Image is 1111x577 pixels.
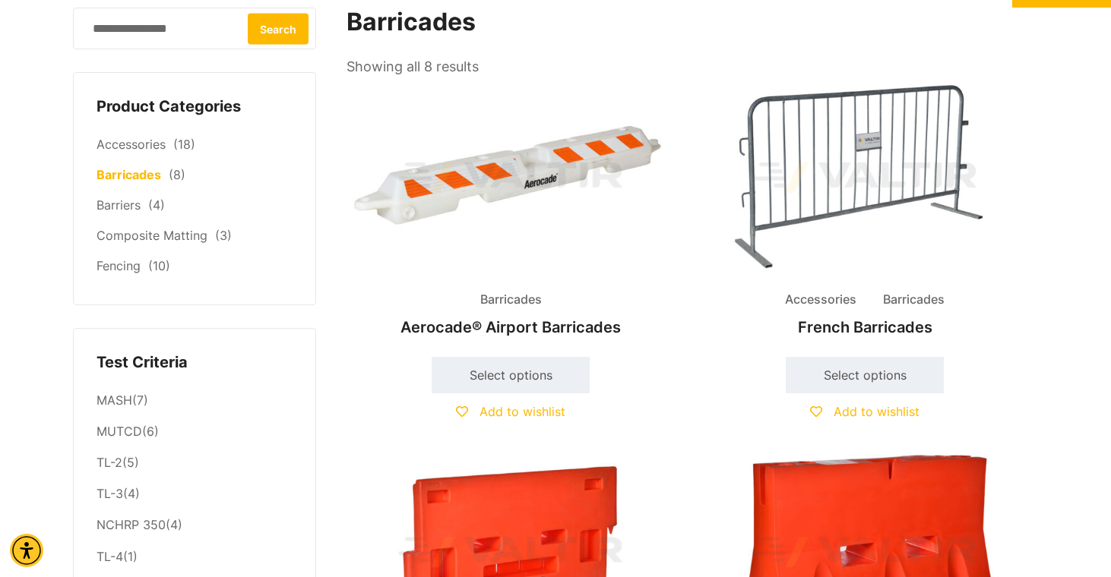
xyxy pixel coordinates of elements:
[97,228,207,243] a: Composite Matting
[456,404,565,419] a: Add to wishlist
[97,258,141,273] a: Fencing
[97,479,293,510] li: (4)
[97,510,293,541] li: (4)
[834,404,920,419] span: Add to wishlist
[347,8,1030,37] h1: Barricades
[97,448,293,479] li: (5)
[248,13,309,44] button: Search
[701,311,1029,344] h2: French Barricades
[347,311,675,344] h2: Aerocade® Airport Barricades
[872,288,956,311] span: Barricades
[347,79,675,344] a: BarricadesAerocade® Airport Barricades
[810,404,920,419] a: Add to wishlist
[774,288,868,311] span: Accessories
[169,167,185,182] span: (8)
[347,54,479,80] p: Showing all 8 results
[173,137,195,152] span: (18)
[148,197,165,213] span: (4)
[97,417,293,448] li: (6)
[97,486,123,501] a: TL-3
[73,8,316,49] input: Search for:
[786,357,944,393] a: Select options for “French Barricades”
[97,197,141,213] a: Barriers
[701,79,1029,344] a: Accessories BarricadesFrench Barricades
[97,517,166,532] a: NCHRP 350
[97,385,293,416] li: (7)
[148,258,170,273] span: (10)
[97,549,123,564] a: TL-4
[347,79,675,276] img: Barricades
[469,288,553,311] span: Barricades
[215,228,232,243] span: (3)
[97,455,122,470] a: TL-2
[97,167,161,182] a: Barricades
[97,96,293,118] h4: Product Categories
[701,79,1029,276] img: Accessories
[10,534,43,567] div: Accessibility Menu
[97,541,293,572] li: (1)
[97,137,166,152] a: Accessories
[97,352,293,374] h4: Test Criteria
[432,357,590,393] a: Select options for “Aerocade® Airport Barricades”
[480,404,565,419] span: Add to wishlist
[97,393,132,408] a: MASH
[97,424,142,439] a: MUTCD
